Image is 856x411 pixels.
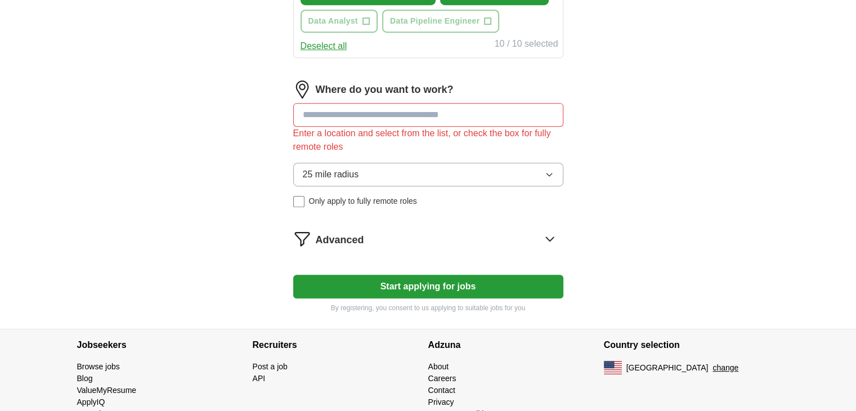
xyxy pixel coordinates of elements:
img: filter [293,230,311,248]
a: ValueMyResume [77,386,137,395]
a: Browse jobs [77,362,120,371]
button: Deselect all [301,39,347,53]
button: 25 mile radius [293,163,563,186]
a: Contact [428,386,455,395]
a: API [253,374,266,383]
span: Data Analyst [308,15,358,27]
div: 10 / 10 selected [495,37,558,53]
button: Data Analyst [301,10,378,33]
span: [GEOGRAPHIC_DATA] [626,362,709,374]
p: By registering, you consent to us applying to suitable jobs for you [293,303,563,313]
span: Only apply to fully remote roles [309,195,417,207]
div: Enter a location and select from the list, or check the box for fully remote roles [293,127,563,154]
a: ApplyIQ [77,397,105,406]
span: Data Pipeline Engineer [390,15,479,27]
span: 25 mile radius [303,168,359,181]
h4: Country selection [604,329,779,361]
span: Advanced [316,233,364,248]
img: location.png [293,81,311,99]
button: Data Pipeline Engineer [382,10,499,33]
button: change [712,362,738,374]
a: Post a job [253,362,288,371]
input: Only apply to fully remote roles [293,196,304,207]
label: Where do you want to work? [316,82,454,97]
a: About [428,362,449,371]
a: Privacy [428,397,454,406]
a: Blog [77,374,93,383]
button: Start applying for jobs [293,275,563,298]
img: US flag [604,361,622,374]
a: Careers [428,374,456,383]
